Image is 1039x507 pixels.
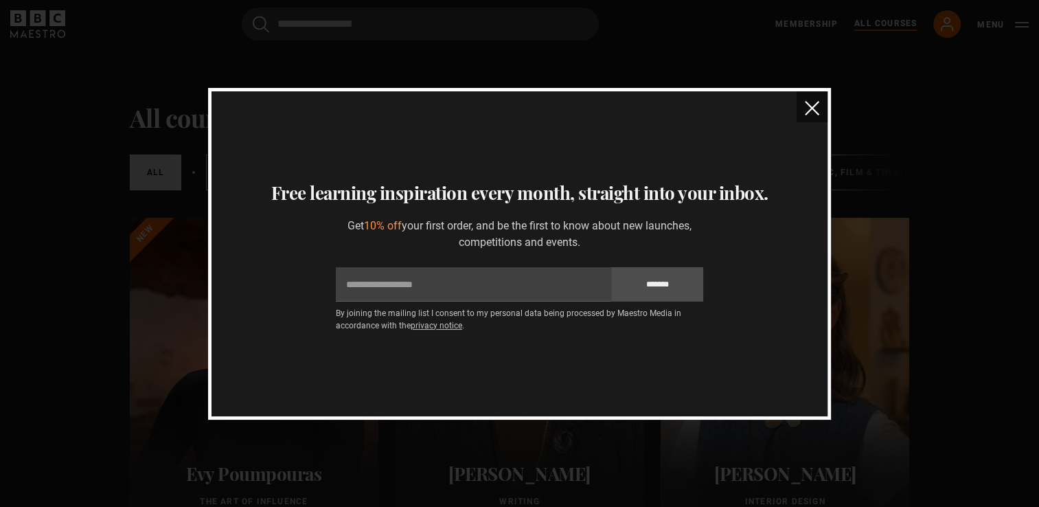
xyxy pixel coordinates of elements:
a: privacy notice [411,321,462,330]
button: close [797,91,827,122]
h3: Free learning inspiration every month, straight into your inbox. [228,179,812,207]
p: By joining the mailing list I consent to my personal data being processed by Maestro Media in acc... [336,307,703,332]
span: 10% off [364,219,402,232]
p: Get your first order, and be the first to know about new launches, competitions and events. [336,218,703,251]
